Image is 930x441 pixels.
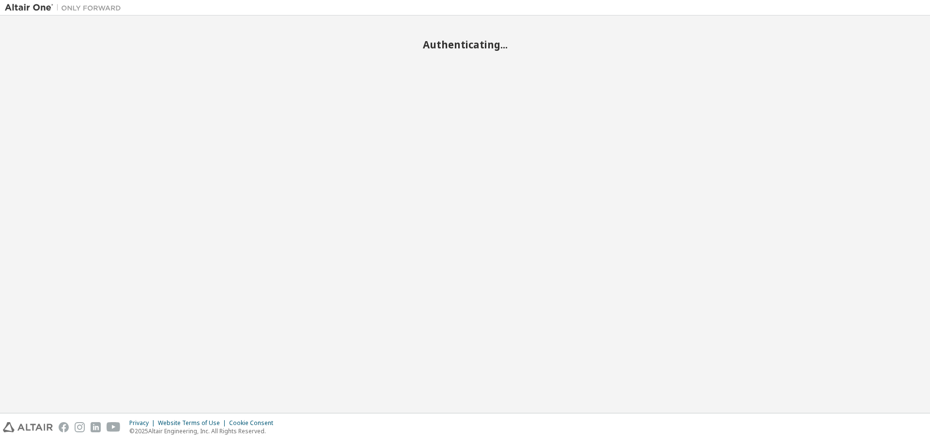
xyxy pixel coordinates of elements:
p: © 2025 Altair Engineering, Inc. All Rights Reserved. [129,427,279,435]
img: altair_logo.svg [3,422,53,432]
img: facebook.svg [59,422,69,432]
div: Website Terms of Use [158,419,229,427]
img: youtube.svg [107,422,121,432]
div: Privacy [129,419,158,427]
img: linkedin.svg [91,422,101,432]
img: Altair One [5,3,126,13]
h2: Authenticating... [5,38,925,51]
div: Cookie Consent [229,419,279,427]
img: instagram.svg [75,422,85,432]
